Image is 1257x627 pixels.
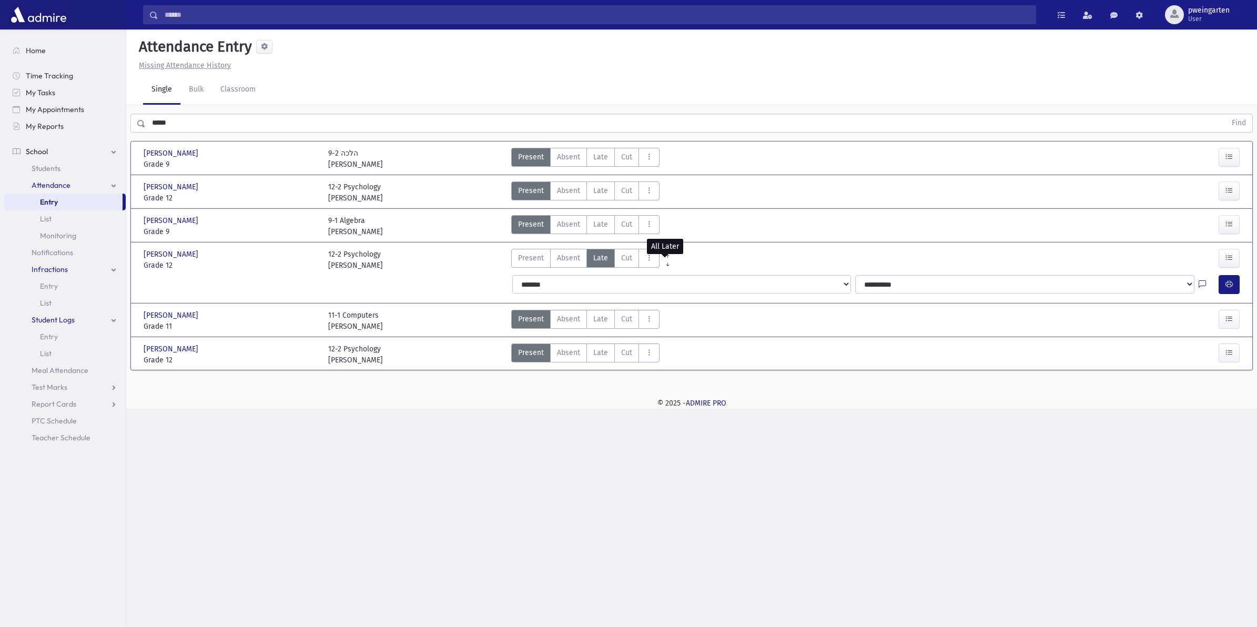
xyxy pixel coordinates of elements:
a: Student Logs [4,311,126,328]
span: Present [518,347,544,358]
a: Students [4,160,126,177]
span: Meal Attendance [32,366,88,375]
span: Grade 12 [144,355,318,366]
div: 9-1 Algebra [PERSON_NAME] [328,215,383,237]
span: User [1188,15,1230,23]
a: Infractions [4,261,126,278]
img: AdmirePro [8,4,69,25]
span: [PERSON_NAME] [144,181,200,193]
span: My Reports [26,122,64,131]
span: My Appointments [26,105,84,114]
a: Home [4,42,126,59]
div: AttTypes [511,343,660,366]
span: Grade 12 [144,260,318,271]
span: Entry [40,332,58,341]
a: Attendance [4,177,126,194]
a: ADMIRE PRO [686,399,726,408]
span: Grade 12 [144,193,318,204]
span: Late [593,347,608,358]
div: AttTypes [511,148,660,170]
a: My Reports [4,118,126,135]
a: Teacher Schedule [4,429,126,446]
a: Missing Attendance History [135,61,231,70]
span: Present [518,313,544,325]
span: Late [593,185,608,196]
div: 12-2 Psychology [PERSON_NAME] [328,181,383,204]
a: List [4,345,126,362]
div: AttTypes [511,249,660,271]
span: Home [26,46,46,55]
span: Report Cards [32,399,76,409]
a: PTC Schedule [4,412,126,429]
div: AttTypes [511,181,660,204]
span: PTC Schedule [32,416,77,426]
span: Grade 9 [144,159,318,170]
span: School [26,147,48,156]
span: [PERSON_NAME] [144,215,200,226]
span: Cut [621,185,632,196]
h5: Attendance Entry [135,38,252,56]
span: Absent [557,185,580,196]
span: Entry [40,281,58,291]
span: [PERSON_NAME] [144,148,200,159]
span: Cut [621,347,632,358]
a: Entry [4,278,126,295]
a: Monitoring [4,227,126,244]
a: Classroom [212,75,264,105]
button: Find [1225,114,1252,132]
span: Late [593,219,608,230]
div: AttTypes [511,310,660,332]
a: My Appointments [4,101,126,118]
span: Absent [557,347,580,358]
span: Cut [621,313,632,325]
a: Meal Attendance [4,362,126,379]
div: All Later [647,239,683,254]
a: List [4,295,126,311]
a: Bulk [180,75,212,105]
span: Late [593,252,608,264]
span: Monitoring [40,231,76,240]
span: [PERSON_NAME] [144,249,200,260]
div: 12-2 Psychology [PERSON_NAME] [328,343,383,366]
span: Students [32,164,60,173]
span: [PERSON_NAME] [144,343,200,355]
span: Present [518,219,544,230]
a: My Tasks [4,84,126,101]
span: Entry [40,197,58,207]
span: Late [593,151,608,163]
u: Missing Attendance History [139,61,231,70]
span: Grade 9 [144,226,318,237]
input: Search [158,5,1036,24]
span: Present [518,252,544,264]
a: Entry [4,328,126,345]
span: pweingarten [1188,6,1230,15]
a: Report Cards [4,396,126,412]
span: Absent [557,219,580,230]
span: Attendance [32,180,70,190]
span: Time Tracking [26,71,73,80]
span: Late [593,313,608,325]
span: Notifications [32,248,73,257]
a: School [4,143,126,160]
div: AttTypes [511,215,660,237]
a: Entry [4,194,123,210]
span: List [40,349,52,358]
a: Test Marks [4,379,126,396]
span: Absent [557,313,580,325]
div: 11-1 Computers [PERSON_NAME] [328,310,383,332]
a: Single [143,75,180,105]
span: List [40,214,52,224]
span: Teacher Schedule [32,433,90,442]
span: Infractions [32,265,68,274]
span: Present [518,185,544,196]
span: [PERSON_NAME] [144,310,200,321]
span: List [40,298,52,308]
span: Absent [557,252,580,264]
div: © 2025 - [143,398,1240,409]
span: Cut [621,219,632,230]
span: My Tasks [26,88,55,97]
span: Present [518,151,544,163]
span: Grade 11 [144,321,318,332]
a: Time Tracking [4,67,126,84]
div: 12-2 Psychology [PERSON_NAME] [328,249,383,271]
